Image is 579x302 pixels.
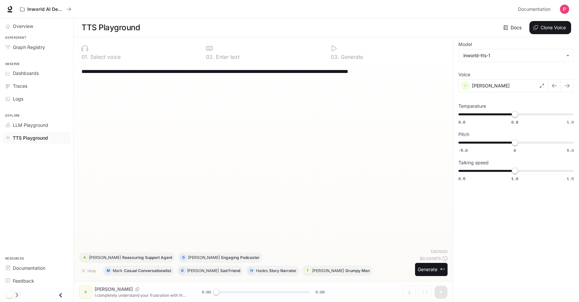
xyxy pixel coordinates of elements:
p: Sad Friend [220,269,240,273]
p: [PERSON_NAME] [472,82,510,89]
a: Documentation [515,3,555,16]
p: Mark [113,269,123,273]
a: Dashboards [3,67,71,79]
div: O [179,266,185,276]
span: 5.0 [567,148,574,153]
p: Pitch [458,132,469,137]
span: 0.5 [458,176,465,181]
a: Logs [3,93,71,105]
p: Reassuring Support Agent [122,256,172,260]
div: M [105,266,111,276]
p: Model [458,42,472,47]
p: Voice [458,72,470,77]
p: 0 1 . [81,54,89,59]
span: Overview [13,23,33,30]
button: User avatar [558,3,571,16]
span: Documentation [518,5,550,13]
span: 0 [514,148,516,153]
a: Feedback [3,275,71,287]
span: Graph Registry [13,44,45,51]
p: 135 / 1000 [430,249,448,254]
p: 0 3 . [331,54,339,59]
p: [PERSON_NAME] [188,256,220,260]
span: 0.8 [511,119,518,125]
span: 1.5 [567,176,574,181]
button: Close drawer [53,289,68,302]
a: LLM Playground [3,119,71,131]
span: LLM Playground [13,122,48,128]
button: O[PERSON_NAME]Sad Friend [177,266,243,276]
button: Generate⌘⏎ [415,263,448,276]
a: Documentation [3,262,71,274]
button: T[PERSON_NAME]Grumpy Man [302,266,373,276]
p: Talking speed [458,160,489,165]
p: 0 2 . [206,54,214,59]
p: $ 0.000675 [420,256,441,261]
span: -5.0 [458,148,468,153]
span: Dashboards [13,70,39,77]
span: TTS Playground [13,134,48,141]
span: Dark mode toggle [6,291,12,298]
span: 1.0 [567,119,574,125]
a: Graph Registry [3,41,71,53]
span: Feedback [13,277,34,284]
p: [PERSON_NAME] [187,269,219,273]
p: Inworld AI Demos [27,7,64,12]
button: MMarkCasual Conversationalist [103,266,174,276]
button: A[PERSON_NAME]Reassuring Support Agent [79,252,175,263]
button: D[PERSON_NAME]Engaging Podcaster [178,252,263,263]
p: Story Narrator [269,269,296,273]
p: Hades [256,269,268,273]
img: User avatar [560,5,569,14]
div: H [248,266,254,276]
p: Temperature [458,104,486,108]
button: Hide [79,266,100,276]
a: TTS Playground [3,132,71,144]
span: 0.6 [458,119,465,125]
p: Enter text [214,54,240,59]
button: Clone Voice [529,21,571,34]
button: HHadesStory Narrator [246,266,299,276]
p: [PERSON_NAME] [312,269,344,273]
p: Grumpy Man [345,269,370,273]
p: Generate [339,54,363,59]
span: Logs [13,95,23,102]
p: Engaging Podcaster [221,256,260,260]
p: ⌘⏎ [440,267,445,271]
div: T [305,266,311,276]
div: inworld-tts-1 [463,52,563,59]
a: Docs [502,21,524,34]
p: [PERSON_NAME] [89,256,121,260]
a: Overview [3,20,71,32]
a: Traces [3,80,71,92]
p: Select voice [89,54,121,59]
button: All workspaces [17,3,74,16]
p: Casual Conversationalist [124,269,171,273]
span: Traces [13,82,27,89]
span: Documentation [13,265,45,271]
div: D [180,252,186,263]
div: A [81,252,87,263]
h1: TTS Playground [81,21,140,34]
span: 1.0 [511,176,518,181]
div: inworld-tts-1 [459,49,573,62]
